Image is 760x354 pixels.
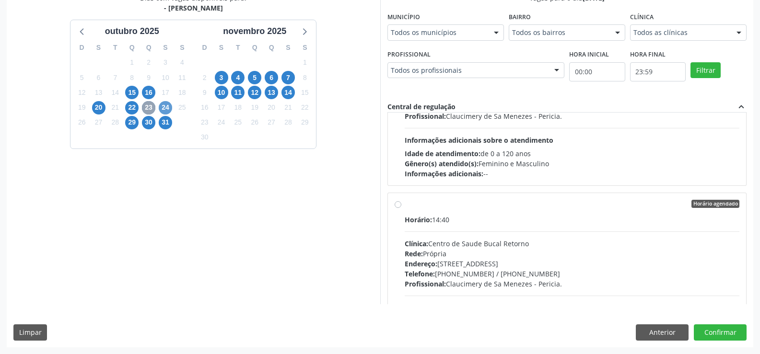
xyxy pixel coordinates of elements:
[159,86,172,99] span: sexta-feira, 17 de outubro de 2025
[198,101,211,114] span: domingo, 16 de novembro de 2025
[248,86,261,99] span: quarta-feira, 12 de novembro de 2025
[405,112,446,121] span: Profissional:
[159,71,172,84] span: sexta-feira, 10 de outubro de 2025
[512,28,606,37] span: Todos os bairros
[92,101,105,114] span: segunda-feira, 20 de outubro de 2025
[265,86,278,99] span: quinta-feira, 13 de novembro de 2025
[405,148,740,159] div: de 0 a 120 anos
[391,28,484,37] span: Todos os municípios
[405,249,740,259] div: Própria
[265,116,278,129] span: quinta-feira, 27 de novembro de 2025
[280,40,297,55] div: S
[142,86,155,99] span: quinta-feira, 16 de outubro de 2025
[75,86,89,99] span: domingo, 12 de outubro de 2025
[215,116,228,129] span: segunda-feira, 24 de novembro de 2025
[630,62,686,81] input: Selecione o horário
[230,40,246,55] div: T
[248,71,261,84] span: quarta-feira, 5 de novembro de 2025
[298,71,312,84] span: sábado, 8 de novembro de 2025
[231,101,245,114] span: terça-feira, 18 de novembro de 2025
[405,169,740,179] div: --
[196,40,213,55] div: D
[405,159,740,169] div: Feminino e Masculino
[142,116,155,129] span: quinta-feira, 30 de outubro de 2025
[231,71,245,84] span: terça-feira, 4 de novembro de 2025
[694,324,747,341] button: Confirmar
[198,86,211,99] span: domingo, 9 de novembro de 2025
[405,269,435,278] span: Telefone:
[387,47,431,62] label: Profissional
[265,71,278,84] span: quinta-feira, 6 de novembro de 2025
[281,71,295,84] span: sexta-feira, 7 de novembro de 2025
[231,86,245,99] span: terça-feira, 11 de novembro de 2025
[215,101,228,114] span: segunda-feira, 17 de novembro de 2025
[142,56,155,69] span: quinta-feira, 2 de outubro de 2025
[92,116,105,129] span: segunda-feira, 27 de outubro de 2025
[298,116,312,129] span: sábado, 29 de novembro de 2025
[281,86,295,99] span: sexta-feira, 14 de novembro de 2025
[246,40,263,55] div: Q
[405,259,437,268] span: Endereço:
[630,10,654,24] label: Clínica
[405,303,553,312] span: Informações adicionais sobre o atendimento
[405,279,446,288] span: Profissional:
[298,86,312,99] span: sábado, 15 de novembro de 2025
[569,47,609,62] label: Hora inicial
[231,116,245,129] span: terça-feira, 25 de novembro de 2025
[198,116,211,129] span: domingo, 23 de novembro de 2025
[108,86,122,99] span: terça-feira, 14 de outubro de 2025
[263,40,280,55] div: Q
[405,239,428,248] span: Clínica:
[248,116,261,129] span: quarta-feira, 26 de novembro de 2025
[391,66,545,75] span: Todos os profissionais
[281,101,295,114] span: sexta-feira, 21 de novembro de 2025
[175,101,189,114] span: sábado, 25 de outubro de 2025
[736,102,747,112] i: expand_less
[405,136,553,145] span: Informações adicionais sobre o atendimento
[175,71,189,84] span: sábado, 11 de outubro de 2025
[509,10,531,24] label: Bairro
[75,116,89,129] span: domingo, 26 de outubro de 2025
[405,111,740,121] div: Claucimery de Sa Menezes - Pericia.
[73,40,90,55] div: D
[92,71,105,84] span: segunda-feira, 6 de outubro de 2025
[175,56,189,69] span: sábado, 4 de outubro de 2025
[405,215,432,224] span: Horário:
[90,40,107,55] div: S
[13,324,47,341] button: Limpar
[405,249,423,258] span: Rede:
[690,62,721,79] button: Filtrar
[140,40,157,55] div: Q
[174,40,190,55] div: S
[125,116,139,129] span: quarta-feira, 29 de outubro de 2025
[159,56,172,69] span: sexta-feira, 3 de outubro de 2025
[75,101,89,114] span: domingo, 19 de outubro de 2025
[125,71,139,84] span: quarta-feira, 8 de outubro de 2025
[569,62,625,81] input: Selecione o horário
[92,86,105,99] span: segunda-feira, 13 de outubro de 2025
[142,71,155,84] span: quinta-feira, 9 de outubro de 2025
[107,40,124,55] div: T
[405,169,483,178] span: Informações adicionais:
[125,86,139,99] span: quarta-feira, 15 de outubro de 2025
[140,3,246,13] div: - [PERSON_NAME]
[213,40,230,55] div: S
[405,215,740,225] div: 14:40
[101,25,163,38] div: outubro 2025
[296,40,313,55] div: S
[108,116,122,129] span: terça-feira, 28 de outubro de 2025
[248,101,261,114] span: quarta-feira, 19 de novembro de 2025
[405,269,740,279] div: [PHONE_NUMBER] / [PHONE_NUMBER]
[405,239,740,249] div: Centro de Saude Bucal Retorno
[265,101,278,114] span: quinta-feira, 20 de novembro de 2025
[298,56,312,69] span: sábado, 1 de novembro de 2025
[691,200,739,208] span: Horário agendado
[142,101,155,114] span: quinta-feira, 23 de outubro de 2025
[405,279,740,289] div: Claucimery de Sa Menezes - Pericia.
[636,324,689,341] button: Anterior
[405,149,480,158] span: Idade de atendimento:
[108,101,122,114] span: terça-feira, 21 de outubro de 2025
[125,56,139,69] span: quarta-feira, 1 de outubro de 2025
[124,40,140,55] div: Q
[198,71,211,84] span: domingo, 2 de novembro de 2025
